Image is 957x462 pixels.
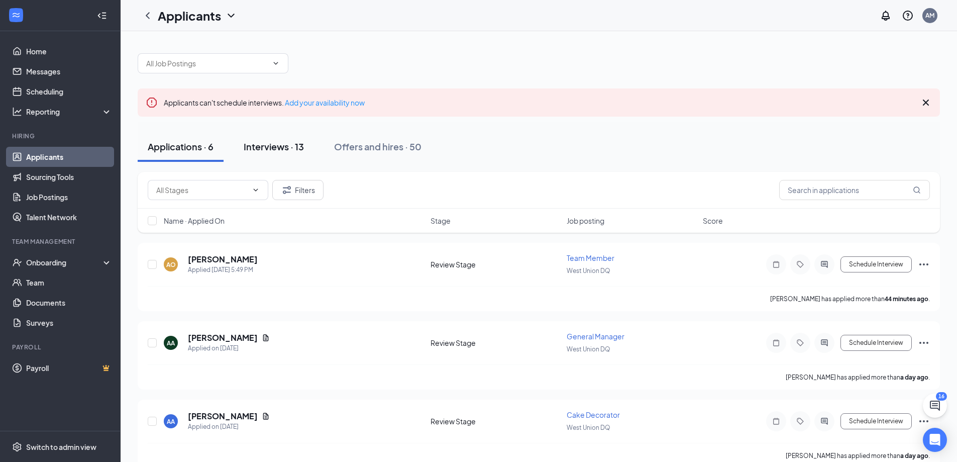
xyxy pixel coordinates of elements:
svg: ChevronDown [252,186,260,194]
div: AA [167,417,175,426]
div: Review Stage [431,338,561,348]
span: West Union DQ [567,267,610,274]
svg: Ellipses [918,258,930,270]
svg: Ellipses [918,337,930,349]
svg: UserCheck [12,257,22,267]
svg: ActiveChat [818,339,830,347]
button: Schedule Interview [840,256,912,272]
div: Payroll [12,343,110,351]
svg: ChevronDown [272,59,280,67]
div: Interviews · 13 [244,140,304,153]
div: Hiring [12,132,110,140]
div: AO [166,260,176,269]
input: All Job Postings [146,58,268,69]
svg: Tag [794,260,806,268]
div: 16 [936,392,947,401]
svg: ChatActive [929,400,941,412]
svg: Cross [920,97,932,109]
svg: Note [770,339,782,347]
input: Search in applications [779,180,930,200]
div: AA [167,339,175,347]
div: Open Intercom Messenger [923,428,947,452]
svg: Document [262,412,270,420]
span: Score [703,216,723,226]
button: Filter Filters [272,180,324,200]
svg: ActiveChat [818,417,830,425]
svg: Filter [281,184,293,196]
svg: Collapse [97,11,107,21]
button: ChatActive [923,394,947,418]
a: Messages [26,61,112,81]
svg: Settings [12,442,22,452]
span: West Union DQ [567,345,610,353]
svg: Tag [794,417,806,425]
div: Review Stage [431,259,561,269]
h5: [PERSON_NAME] [188,254,258,265]
a: Scheduling [26,81,112,102]
a: Home [26,41,112,61]
span: Stage [431,216,451,226]
a: Add your availability now [285,98,365,107]
svg: Error [146,97,158,109]
h5: [PERSON_NAME] [188,411,258,422]
svg: WorkstreamLogo [11,10,21,20]
div: Switch to admin view [26,442,96,452]
svg: ActiveChat [818,260,830,268]
button: Schedule Interview [840,413,912,429]
span: Applicants can't schedule interviews. [164,98,365,107]
svg: QuestionInfo [902,10,914,22]
span: West Union DQ [567,424,610,431]
p: [PERSON_NAME] has applied more than . [770,295,930,303]
a: Job Postings [26,187,112,207]
p: [PERSON_NAME] has applied more than . [786,451,930,460]
div: Reporting [26,107,113,117]
span: Name · Applied On [164,216,225,226]
a: Talent Network [26,207,112,227]
span: Cake Decorator [567,410,620,419]
h5: [PERSON_NAME] [188,332,258,343]
a: Documents [26,293,112,313]
div: Applied on [DATE] [188,343,270,353]
a: Team [26,272,112,293]
h1: Applicants [158,7,221,24]
b: 44 minutes ago [885,295,928,303]
div: Review Stage [431,416,561,426]
div: AM [925,11,934,20]
svg: ChevronLeft [142,10,154,22]
b: a day ago [900,374,928,381]
a: Sourcing Tools [26,167,112,187]
div: Onboarding [26,257,103,267]
svg: Analysis [12,107,22,117]
span: Job posting [567,216,604,226]
span: General Manager [567,332,624,341]
div: Applied on [DATE] [188,422,270,432]
div: Applied [DATE] 5:49 PM [188,265,258,275]
a: Applicants [26,147,112,167]
svg: MagnifyingGlass [913,186,921,194]
svg: Ellipses [918,415,930,427]
div: Offers and hires · 50 [334,140,421,153]
svg: Note [770,260,782,268]
svg: Note [770,417,782,425]
a: Surveys [26,313,112,333]
div: Team Management [12,237,110,246]
svg: Tag [794,339,806,347]
svg: ChevronDown [225,10,237,22]
input: All Stages [156,184,248,196]
div: Applications · 6 [148,140,214,153]
span: Team Member [567,253,614,262]
svg: Document [262,334,270,342]
p: [PERSON_NAME] has applied more than . [786,373,930,382]
a: PayrollCrown [26,358,112,378]
button: Schedule Interview [840,335,912,351]
svg: Notifications [880,10,892,22]
b: a day ago [900,452,928,459]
